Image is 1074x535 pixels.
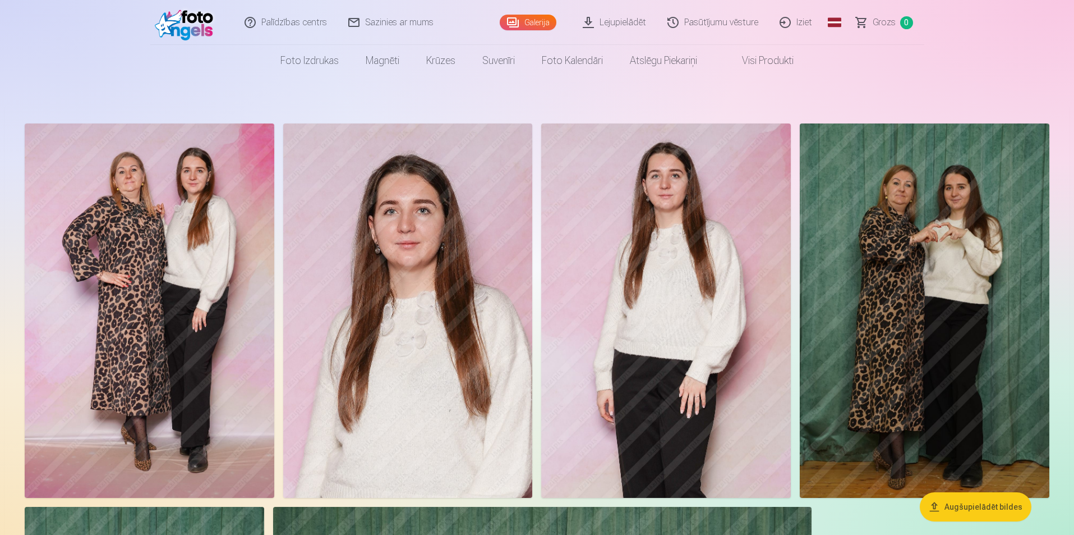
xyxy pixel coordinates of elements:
[469,45,528,76] a: Suvenīri
[352,45,413,76] a: Magnēti
[711,45,807,76] a: Visi produkti
[873,16,896,29] span: Grozs
[616,45,711,76] a: Atslēgu piekariņi
[413,45,469,76] a: Krūzes
[900,16,913,29] span: 0
[920,492,1031,522] button: Augšupielādēt bildes
[528,45,616,76] a: Foto kalendāri
[267,45,352,76] a: Foto izdrukas
[500,15,556,30] a: Galerija
[155,4,219,40] img: /fa1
